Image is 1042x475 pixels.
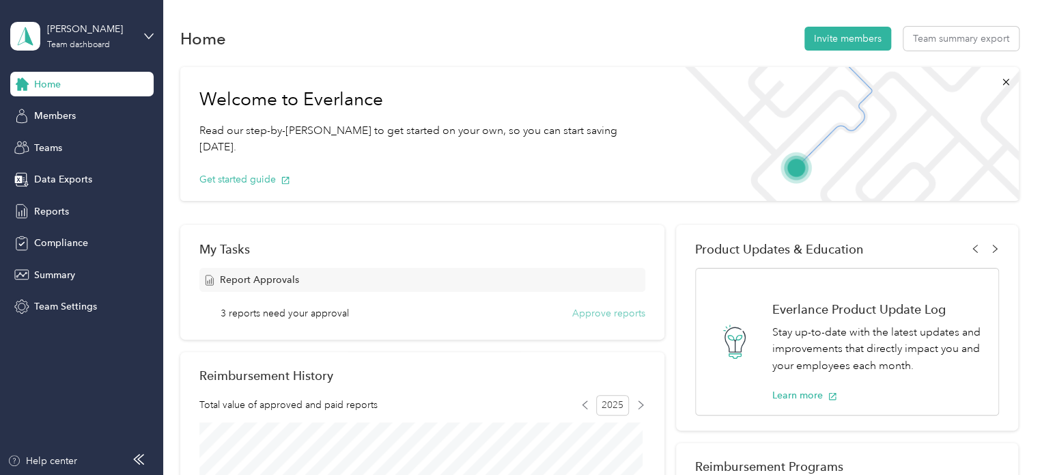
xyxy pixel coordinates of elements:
[804,27,891,51] button: Invite members
[8,454,77,468] button: Help center
[199,398,378,412] span: Total value of approved and paid reports
[596,395,629,416] span: 2025
[966,398,1042,475] iframe: Everlance-gr Chat Button Frame
[34,204,69,219] span: Reports
[220,273,299,287] span: Report Approvals
[572,306,645,321] button: Approve reports
[772,324,984,375] p: Stay up-to-date with the latest updates and improvements that directly impact you and your employ...
[34,299,97,314] span: Team Settings
[671,67,1018,201] img: Welcome to everlance
[695,459,999,474] h2: Reimbursement Programs
[34,109,76,123] span: Members
[47,41,110,49] div: Team dashboard
[199,242,645,256] div: My Tasks
[34,141,62,155] span: Teams
[199,368,333,383] h2: Reimbursement History
[221,306,349,321] span: 3 reports need your approval
[199,122,653,156] p: Read our step-by-[PERSON_NAME] to get started on your own, so you can start saving [DATE].
[47,22,132,36] div: [PERSON_NAME]
[772,302,984,316] h1: Everlance Product Update Log
[903,27,1019,51] button: Team summary export
[199,172,290,187] button: Get started guide
[199,89,653,111] h1: Welcome to Everlance
[772,388,837,403] button: Learn more
[34,236,88,250] span: Compliance
[34,77,61,92] span: Home
[34,172,92,187] span: Data Exports
[180,31,226,46] h1: Home
[34,268,75,282] span: Summary
[695,242,864,256] span: Product Updates & Education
